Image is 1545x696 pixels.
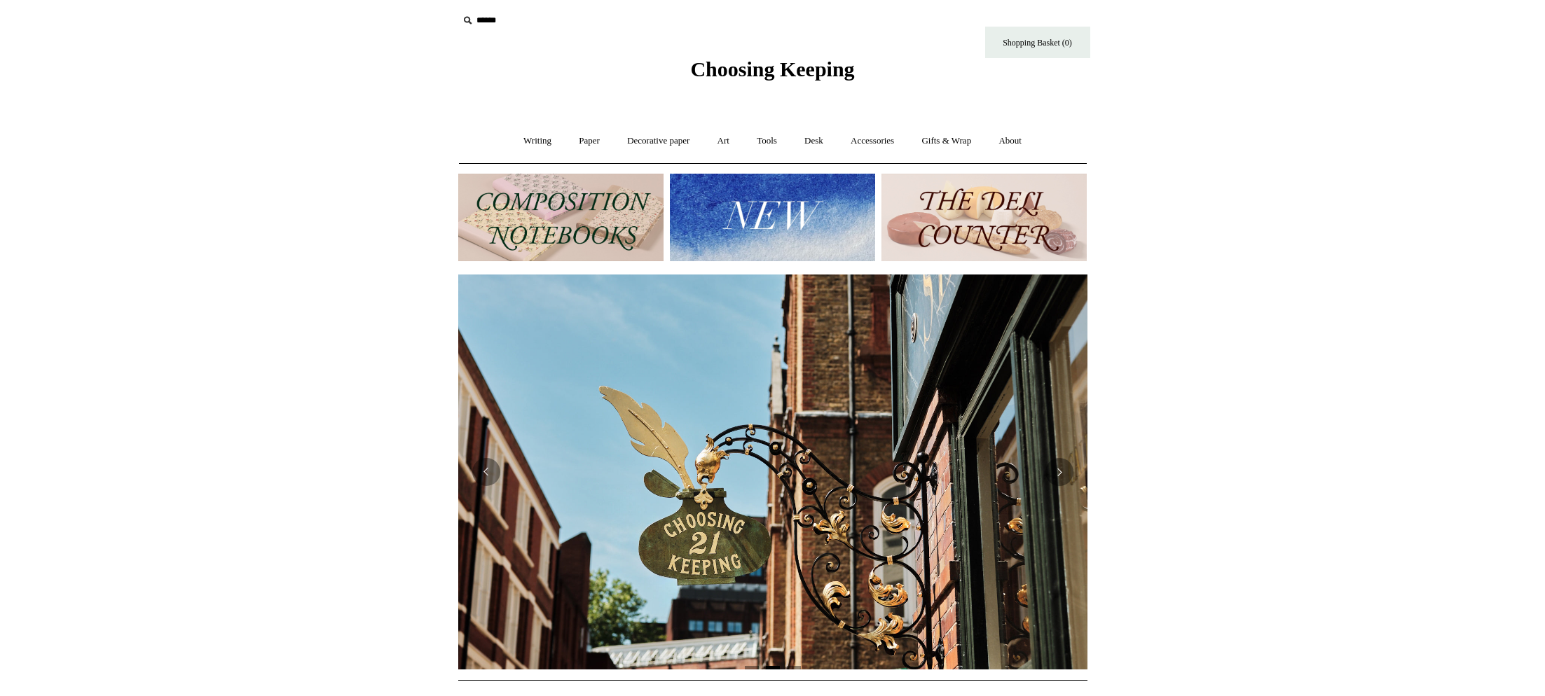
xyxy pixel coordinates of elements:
a: Tools [744,123,790,160]
img: Copyright Choosing Keeping 20190711 LS Homepage 7.jpg__PID:4c49fdcc-9d5f-40e8-9753-f5038b35abb7 [458,274,1087,669]
a: Choosing Keeping [690,69,854,78]
a: Writing [511,123,564,160]
button: Page 2 [766,666,780,669]
a: Accessories [838,123,907,160]
a: Paper [566,123,612,160]
img: 202302 Composition ledgers.jpg__PID:69722ee6-fa44-49dd-a067-31375e5d54ec [458,174,664,261]
button: Previous [472,458,500,486]
a: Shopping Basket (0) [985,27,1090,58]
a: Gifts & Wrap [909,123,984,160]
a: Desk [792,123,836,160]
a: Art [705,123,742,160]
img: New.jpg__PID:f73bdf93-380a-4a35-bcfe-7823039498e1 [670,174,875,261]
span: Choosing Keeping [690,57,854,81]
a: About [986,123,1034,160]
button: Page 3 [787,666,801,669]
button: Next [1045,458,1073,486]
a: Decorative paper [614,123,702,160]
button: Page 1 [745,666,759,669]
img: The Deli Counter [881,174,1087,261]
